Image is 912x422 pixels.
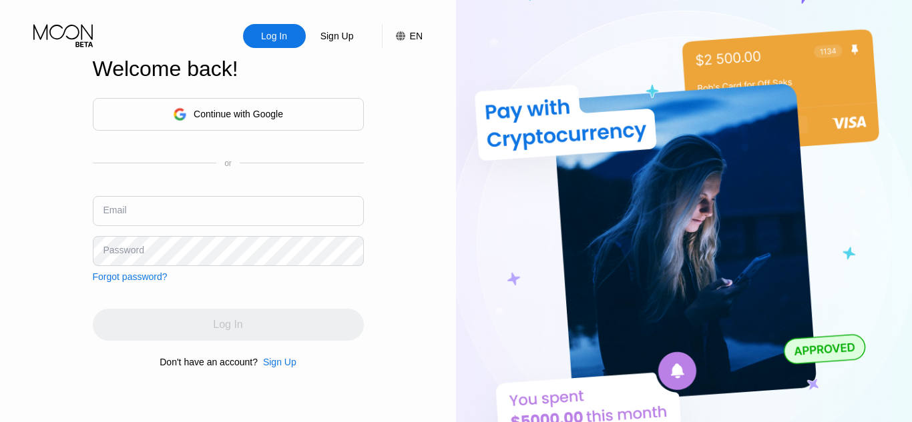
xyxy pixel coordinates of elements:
[93,271,168,282] div: Forgot password?
[260,29,288,43] div: Log In
[224,159,232,168] div: or
[410,31,423,41] div: EN
[263,357,296,367] div: Sign Up
[243,24,306,48] div: Log In
[103,205,127,215] div: Email
[103,245,144,255] div: Password
[258,357,296,367] div: Sign Up
[93,98,364,131] div: Continue with Google
[306,24,369,48] div: Sign Up
[160,357,258,367] div: Don't have an account?
[93,57,364,81] div: Welcome back!
[194,109,283,119] div: Continue with Google
[382,24,423,48] div: EN
[319,29,355,43] div: Sign Up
